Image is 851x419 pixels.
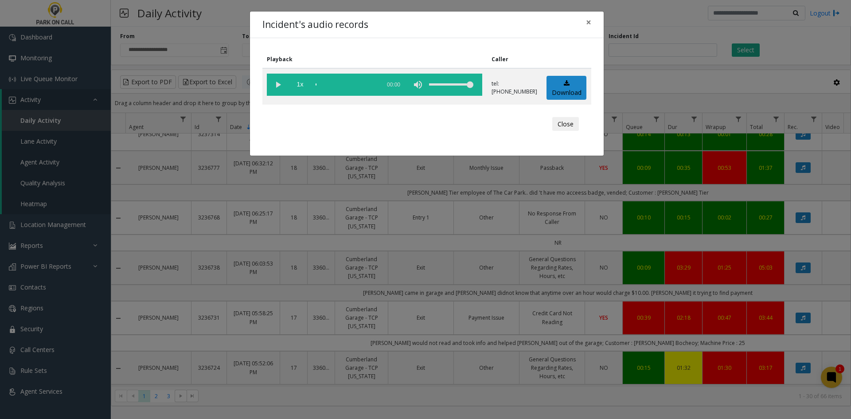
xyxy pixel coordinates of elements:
[289,74,311,96] span: playback speed button
[547,76,586,100] a: Download
[262,51,487,68] th: Playback
[492,80,537,96] p: tel:[PHONE_NUMBER]
[580,12,597,33] button: Close
[487,51,542,68] th: Caller
[262,18,368,32] h4: Incident's audio records
[316,74,376,96] div: scrub bar
[552,117,579,131] button: Close
[586,16,591,28] span: ×
[429,74,473,96] div: volume level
